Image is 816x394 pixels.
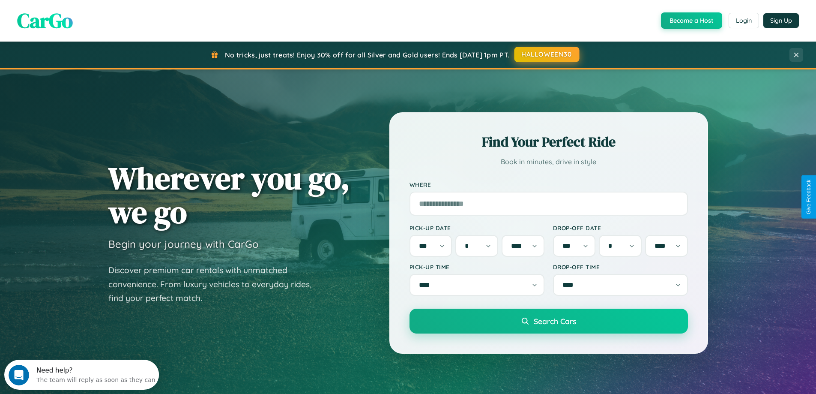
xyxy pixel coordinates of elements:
[409,309,688,334] button: Search Cars
[534,316,576,326] span: Search Cars
[17,6,73,35] span: CarGo
[514,47,580,62] button: HALLOWEEN30
[409,132,688,151] h2: Find Your Perfect Ride
[108,161,350,229] h1: Wherever you go, we go
[729,13,759,28] button: Login
[32,14,151,23] div: The team will reply as soon as they can
[409,181,688,188] label: Where
[108,238,259,250] h3: Begin your journey with CarGo
[553,224,688,232] label: Drop-off Date
[763,13,799,28] button: Sign Up
[225,51,509,59] span: No tricks, just treats! Enjoy 30% off for all Silver and Gold users! Ends [DATE] 1pm PT.
[9,365,29,385] iframe: Intercom live chat
[409,224,544,232] label: Pick-up Date
[661,12,722,29] button: Become a Host
[4,360,159,390] iframe: Intercom live chat discovery launcher
[32,7,151,14] div: Need help?
[806,180,812,214] div: Give Feedback
[108,263,323,305] p: Discover premium car rentals with unmatched convenience. From luxury vehicles to everyday rides, ...
[409,263,544,271] label: Pick-up Time
[409,156,688,168] p: Book in minutes, drive in style
[3,3,159,27] div: Open Intercom Messenger
[553,263,688,271] label: Drop-off Time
